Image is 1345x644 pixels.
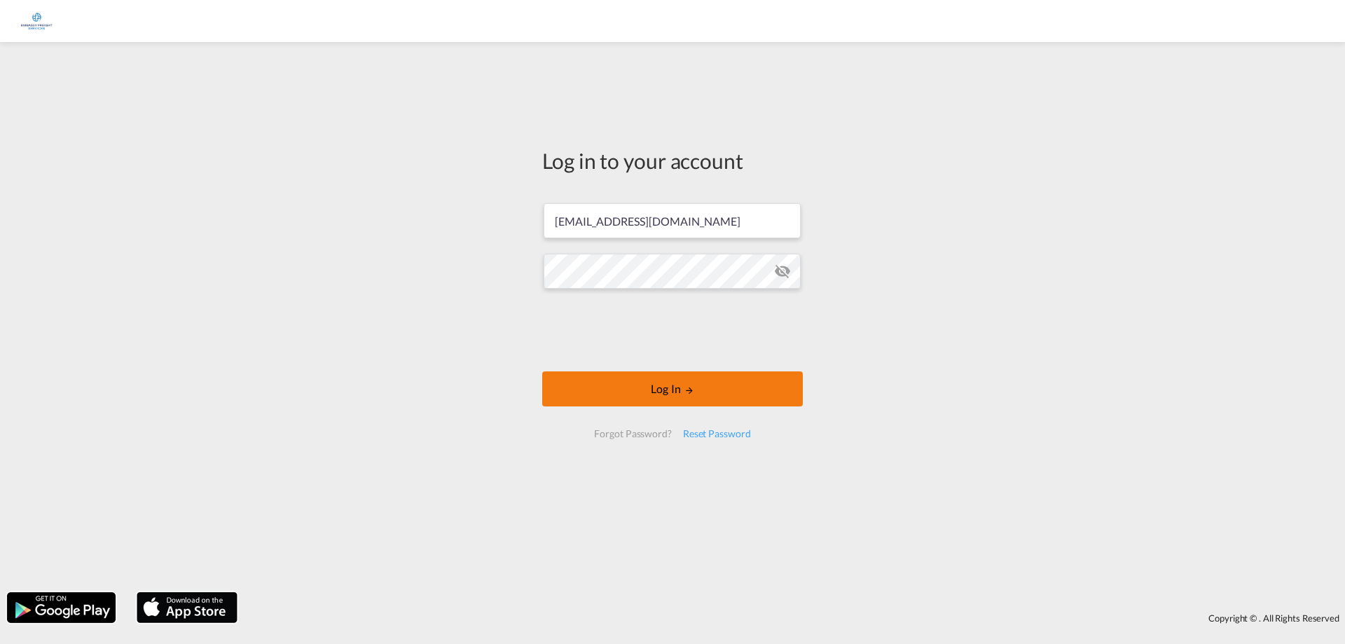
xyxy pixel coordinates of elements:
[6,591,117,624] img: google.png
[774,263,791,280] md-icon: icon-eye-off
[588,421,677,446] div: Forgot Password?
[542,371,803,406] button: LOGIN
[566,303,779,357] iframe: reCAPTCHA
[544,203,801,238] input: Enter email/phone number
[244,606,1345,630] div: Copyright © . All Rights Reserved
[542,146,803,175] div: Log in to your account
[21,6,53,37] img: e1326340b7c511ef854e8d6a806141ad.jpg
[135,591,239,624] img: apple.png
[677,421,757,446] div: Reset Password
